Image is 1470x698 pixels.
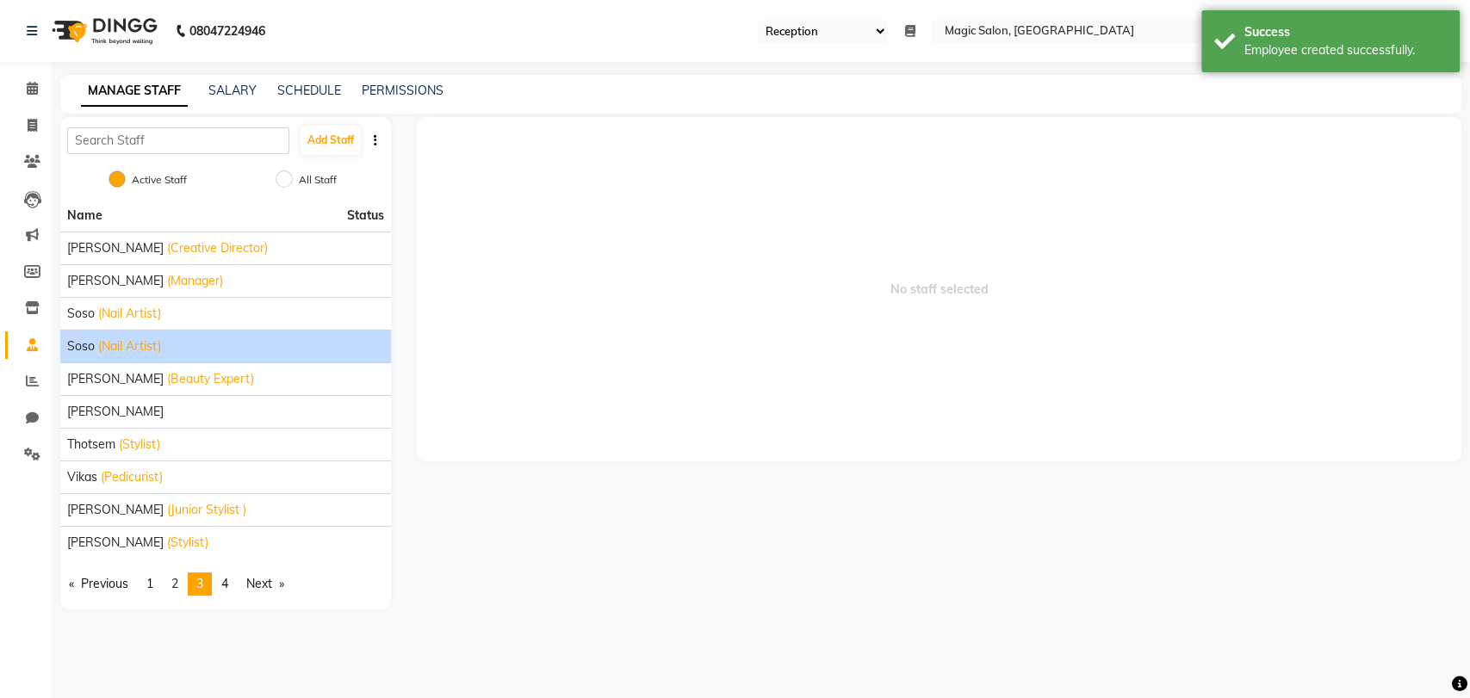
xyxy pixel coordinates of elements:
label: Active Staff [132,172,187,188]
span: [PERSON_NAME] [67,370,164,388]
span: (Junior Stylist ) [167,501,246,519]
span: Soso [67,305,95,323]
span: [PERSON_NAME] [67,239,164,257]
span: Vikas [67,468,97,486]
span: [PERSON_NAME] [67,403,164,421]
span: (Stylist) [119,435,160,454]
a: MANAGE STAFF [81,76,188,107]
span: 1 [146,576,153,591]
span: [PERSON_NAME] [67,501,164,519]
span: 2 [171,576,178,591]
a: Next [238,572,293,596]
span: (Nail Artist) [98,305,161,323]
span: Thotsem [67,435,115,454]
nav: Pagination [60,572,391,596]
span: Status [347,207,384,225]
span: (Creative Director) [167,239,268,257]
span: [PERSON_NAME] [67,534,164,552]
span: (Manager) [167,272,223,290]
b: 08047224946 [189,7,265,55]
a: PERMISSIONS [362,83,443,98]
span: No staff selected [417,117,1461,461]
img: logo [44,7,162,55]
a: Previous [60,572,137,596]
a: SALARY [208,83,257,98]
input: Search Staff [67,127,289,154]
span: (Stylist) [167,534,208,552]
span: (Pedicurist) [101,468,163,486]
span: (Nail Artist) [98,337,161,355]
div: Employee created successfully. [1244,41,1447,59]
button: Add Staff [301,126,361,155]
span: Soso [67,337,95,355]
span: 4 [221,576,228,591]
span: 3 [196,576,203,591]
label: All Staff [299,172,337,188]
span: Name [67,207,102,223]
div: Success [1244,23,1447,41]
span: [PERSON_NAME] [67,272,164,290]
a: SCHEDULE [277,83,341,98]
span: (Beauty Expert) [167,370,254,388]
